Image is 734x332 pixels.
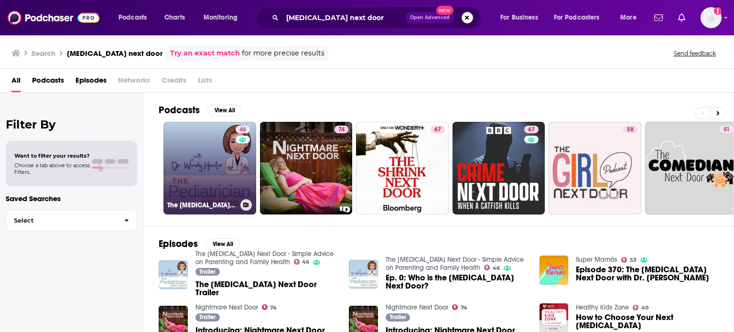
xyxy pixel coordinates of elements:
[170,48,240,59] a: Try an exact match
[630,258,637,262] span: 53
[701,7,722,28] span: Logged in as NickG
[576,266,718,282] a: Episode 370: The Pediatrician Next Door with Dr. Wendy Hunter
[452,304,467,310] a: 74
[195,303,258,311] a: Nightmare Next Door
[262,304,277,310] a: 74
[714,7,722,15] svg: Add a profile image
[386,256,524,272] a: The Pediatrician Next Door - Simple Advice on Parenting and Family Health
[207,105,242,116] button: View All
[282,10,406,25] input: Search podcasts, credits, & more...
[576,313,718,330] a: How to Choose Your Next Pediatrician
[576,266,718,282] span: Episode 370: The [MEDICAL_DATA] Next Door with Dr. [PERSON_NAME]
[356,122,449,214] a: 67
[621,257,637,263] a: 53
[11,73,21,92] a: All
[540,256,569,285] img: Episode 370: The Pediatrician Next Door with Dr. Wendy Hunter
[302,260,309,264] span: 46
[159,104,200,116] h2: Podcasts
[494,10,550,25] button: open menu
[8,9,99,27] img: Podchaser - Follow, Share and Rate Podcasts
[410,15,450,20] span: Open Advanced
[434,125,441,135] span: 67
[386,274,528,290] a: Ep. 0: Who is the Pediatrician Next Door?
[431,126,445,133] a: 67
[242,48,324,59] span: for more precise results
[349,260,378,289] img: Ep. 0: Who is the Pediatrician Next Door?
[461,306,467,310] span: 74
[204,11,237,24] span: Monitoring
[119,11,147,24] span: Podcasts
[701,7,722,28] button: Show profile menu
[633,305,648,311] a: 40
[614,10,648,25] button: open menu
[493,266,500,270] span: 46
[76,73,107,92] a: Episodes
[32,73,64,92] a: Podcasts
[32,49,55,58] h3: Search
[627,125,634,135] span: 58
[195,280,338,297] span: The [MEDICAL_DATA] Next Door Trailer
[205,238,240,250] button: View All
[199,314,216,320] span: Trailer
[164,11,185,24] span: Charts
[386,303,448,311] a: Nightmare Next Door
[576,313,718,330] span: How to Choose Your Next [MEDICAL_DATA]
[294,259,310,265] a: 46
[500,11,538,24] span: For Business
[159,104,242,116] a: PodcastsView All
[723,125,730,135] span: 51
[6,194,137,203] p: Saved Searches
[338,125,345,135] span: 74
[118,73,150,92] span: Networks
[674,10,689,26] a: Show notifications dropdown
[720,126,734,133] a: 51
[549,122,641,214] a: 58
[528,125,535,135] span: 67
[6,217,117,224] span: Select
[641,306,648,310] span: 40
[239,125,246,135] span: 46
[159,238,198,250] h2: Episodes
[623,126,637,133] a: 58
[484,265,500,270] a: 46
[195,250,334,266] a: The Pediatrician Next Door - Simple Advice on Parenting and Family Health
[453,122,545,214] a: 67
[163,122,256,214] a: 46The [MEDICAL_DATA] Next Door - Simple Advice on Parenting and Family Health
[701,7,722,28] img: User Profile
[390,314,406,320] span: Trailer
[14,152,90,159] span: Want to filter your results?
[548,10,614,25] button: open menu
[335,126,348,133] a: 74
[265,7,490,29] div: Search podcasts, credits, & more...
[14,162,90,175] span: Choose a tab above to access filters.
[197,10,250,25] button: open menu
[195,280,338,297] a: The Pediatrician Next Door Trailer
[6,118,137,131] h2: Filter By
[162,73,186,92] span: Credits
[67,49,162,58] h3: [MEDICAL_DATA] next door
[554,11,600,24] span: For Podcasters
[236,126,250,133] a: 46
[524,126,539,133] a: 67
[159,238,240,250] a: EpisodesView All
[167,201,237,209] h3: The [MEDICAL_DATA] Next Door - Simple Advice on Parenting and Family Health
[260,122,353,214] a: 74
[650,10,667,26] a: Show notifications dropdown
[671,49,719,57] button: Send feedback
[6,210,137,231] button: Select
[199,269,216,275] span: Trailer
[158,10,191,25] a: Charts
[620,11,637,24] span: More
[159,260,188,289] img: The Pediatrician Next Door Trailer
[198,73,212,92] span: Lists
[112,10,159,25] button: open menu
[576,256,617,264] a: Super Mamás
[406,12,454,23] button: Open AdvancedNew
